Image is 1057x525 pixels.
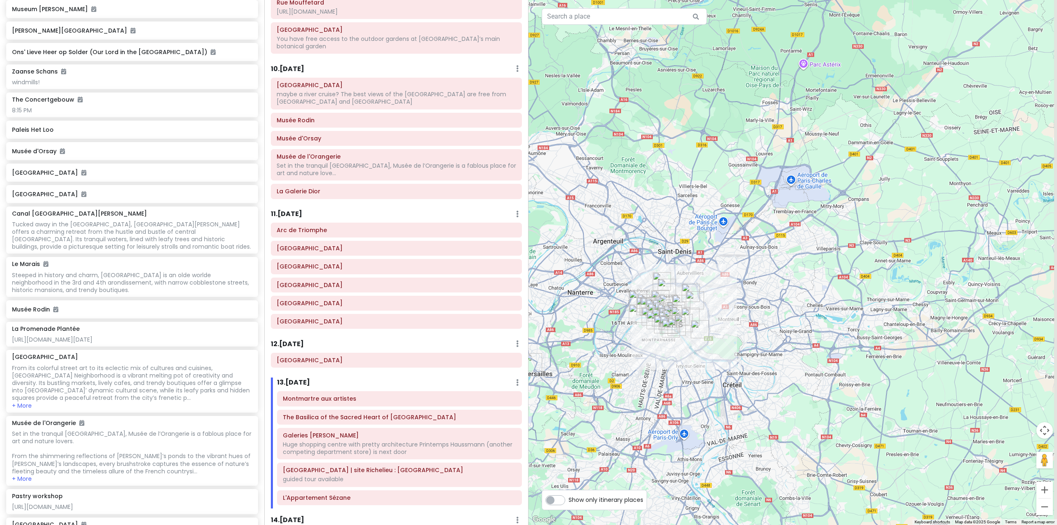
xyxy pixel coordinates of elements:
[672,295,690,313] div: Canal Saint-Martin
[682,284,700,302] div: Parc des Buttes-Chaumont
[662,309,680,328] div: Notre-Dame Cathedral of Paris
[569,495,643,504] span: Show only itinerary places
[277,299,516,307] h6: Place de la Concorde
[12,492,63,500] h6: Pastry workshop
[667,305,685,323] div: Le Colimaçon
[915,519,950,525] button: Keyboard shortcuts
[12,364,252,402] div: From its colorful street art to its eclectic mix of cultures and cuisines, [GEOGRAPHIC_DATA] Neig...
[277,81,516,89] h6: Eiffel Tower
[12,48,252,56] h6: Ons' Lieve Heer op Solder (Our Lord in the [GEOGRAPHIC_DATA])
[629,290,647,309] div: Arc de Triomphe
[277,378,310,387] h6: 13 . [DATE]
[531,514,558,525] img: Google
[283,466,516,474] h6: Bibliothèque nationale de France | site Richelieu : Bibliothèque de Recherche
[277,26,516,33] h6: Jardin des Plantes
[78,97,83,102] i: Added to itinerary
[277,318,516,325] h6: Rue Saint-Honoré
[283,413,516,421] h6: The Basilica of the Sacred Heart of Paris
[1036,452,1053,468] button: Drag Pegman onto the map to open Street View
[12,68,66,75] h6: Zaanse Schans
[283,432,516,439] h6: Galeries Lafayette Haussmann
[659,294,677,312] div: L'Appartement Sézane
[667,302,685,320] div: Le Marais
[12,271,252,294] div: Steeped in history and charm, [GEOGRAPHIC_DATA] is an olde worlde neighborhood in the 3rd and 4th...
[651,290,669,309] div: Galeries Lafayette Haussmann
[277,135,516,142] h6: Musée d'Orsay
[277,116,516,124] h6: Musée Rodin
[681,308,699,326] div: Automne
[12,147,252,155] h6: Musée d'Orsay
[277,188,516,195] h6: La Galerie Dior
[271,340,304,349] h6: 12 . [DATE]
[652,299,671,318] div: Rue Saint-Honoré
[662,319,680,337] div: Rue Mouffetard
[81,170,86,176] i: Added to itinerary
[653,272,671,290] div: Montmartre aux artistes
[648,303,666,321] div: Musée d'Orsay
[79,420,84,426] i: Added to itinerary
[652,309,670,327] div: Saint-Germain-des-Prés
[81,191,86,197] i: Added to itinerary
[12,169,252,176] h6: [GEOGRAPHIC_DATA]
[657,304,675,322] div: La Samaritaine
[271,210,302,219] h6: 11 . [DATE]
[641,297,659,316] div: Petit Palais
[277,35,516,50] div: You have free access to the outdoor gardens at [GEOGRAPHIC_DATA]’s main botanical garden
[524,353,542,371] div: Palace of Versailles
[1036,499,1053,515] button: Zoom out
[61,69,66,74] i: Added to itinerary
[12,126,252,133] h6: Paleis Het Loo
[542,8,707,25] input: Search a place
[636,297,654,315] div: La Galerie Dior
[671,307,690,325] div: Place des Vosges
[659,312,677,330] div: Musée de Cluny
[531,514,558,525] a: Click to see this area on Google Maps
[642,307,660,325] div: Musée Rodin
[43,261,48,267] i: Added to itinerary
[654,315,672,333] div: Jardin du Luxembourg
[12,325,80,333] h6: La Promenade Plantée
[660,316,678,334] div: Panthéon
[91,6,96,12] i: Added to itinerary
[1036,482,1053,498] button: Zoom in
[646,299,664,318] div: Musée de l'Orangerie
[12,475,32,482] button: + More
[661,315,679,333] div: Church of Saint-Étienne-du-Mont
[12,5,252,13] h6: Museum [PERSON_NAME]
[277,90,516,105] div: maybe a river cruise? The best views of the [GEOGRAPHIC_DATA] are free from [GEOGRAPHIC_DATA] and...
[12,210,147,217] h6: Canal [GEOGRAPHIC_DATA][PERSON_NAME]
[271,65,304,74] h6: 10 . [DATE]
[655,296,673,314] div: Bibliothèque nationale de France | site Richelieu : Bibliothèque de Recherche
[637,294,655,312] div: Champs-Élysées
[211,49,216,55] i: Added to itinerary
[955,520,1000,524] span: Map data ©2025 Google
[1021,520,1055,524] a: Report a map error
[283,395,516,402] h6: Montmartre aux artistes
[60,148,65,154] i: Added to itinerary
[12,27,252,34] h6: [PERSON_NAME][GEOGRAPHIC_DATA]
[12,190,252,198] h6: [GEOGRAPHIC_DATA]
[277,245,516,252] h6: Champs-Élysées
[283,475,516,483] div: guided tour available
[277,153,516,160] h6: Musée de l'Orangerie
[686,291,704,309] div: Belleville
[12,306,252,313] h6: Musée Rodin
[12,107,252,114] div: 8:15 PM
[53,306,58,312] i: Added to itinerary
[1036,422,1053,439] button: Map camera controls
[277,8,516,15] div: [URL][DOMAIN_NAME]
[654,302,673,321] div: Louvre Museum
[659,307,677,325] div: Sainte-Chapelle
[283,494,516,501] h6: L'Appartement Sézane
[277,162,516,177] div: Set in the tranquil [GEOGRAPHIC_DATA], Musée de l’Orangerie is a fablous place for art and nature...
[12,503,252,511] div: [URL][DOMAIN_NAME]
[12,419,84,427] h6: Musée de l'Orangerie
[629,304,647,323] div: Eiffel Tower
[12,430,252,475] div: Set in the tranquil [GEOGRAPHIC_DATA], Musée de l’Orangerie is a fablous place for art and nature...
[647,311,665,329] div: Le Bon Marché
[12,221,252,251] div: Tucked away in the [GEOGRAPHIC_DATA], [GEOGRAPHIC_DATA][PERSON_NAME] offers a charming retreat fr...
[664,305,682,323] div: BHV Marais
[675,314,693,332] div: À la Biche au Bois
[271,516,304,525] h6: 14 . [DATE]
[12,78,252,86] div: windmills!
